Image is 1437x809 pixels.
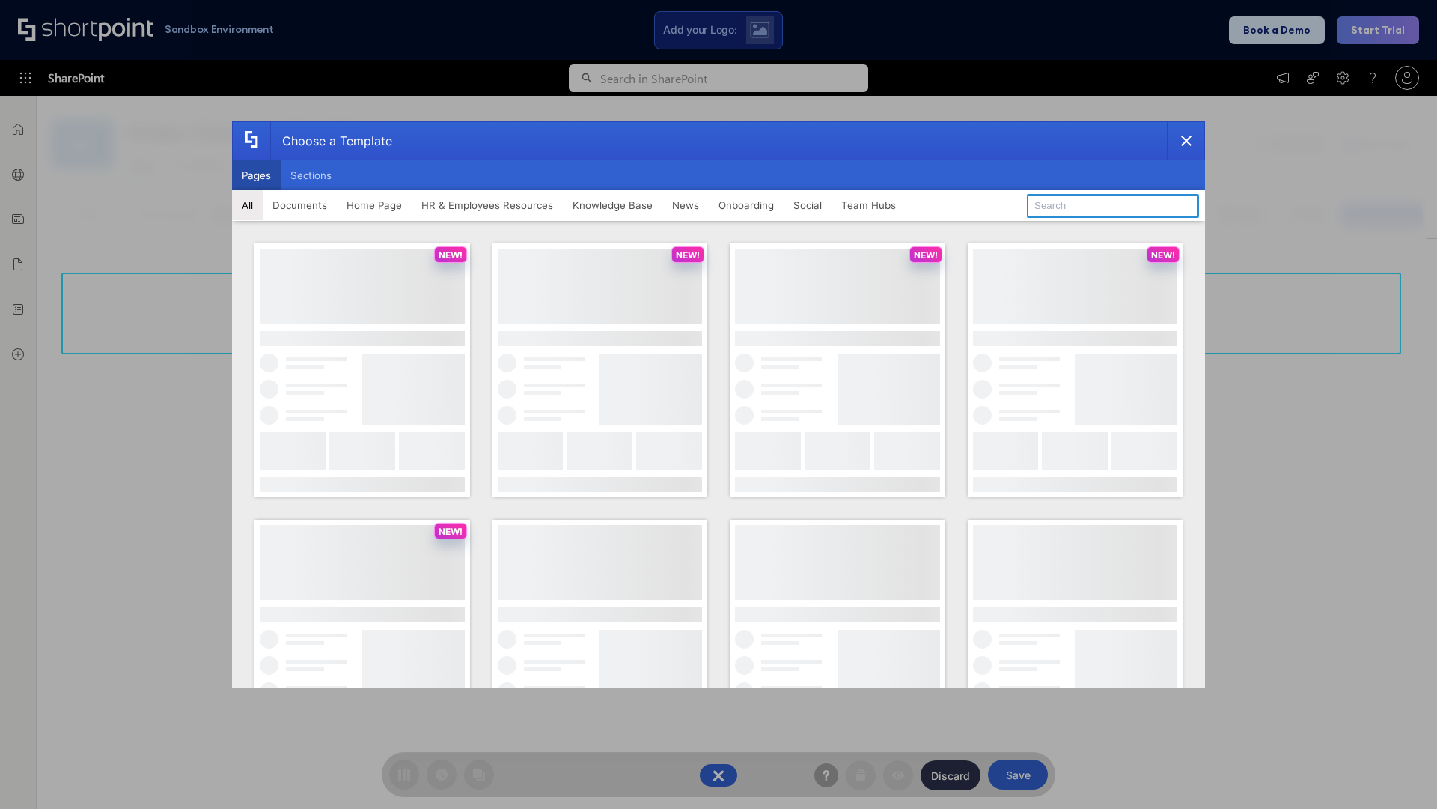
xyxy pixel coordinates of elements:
p: NEW! [439,526,463,537]
button: Team Hubs [832,190,906,220]
button: News [662,190,709,220]
p: NEW! [676,249,700,261]
button: All [232,190,263,220]
p: NEW! [1151,249,1175,261]
button: Pages [232,160,281,190]
button: HR & Employees Resources [412,190,563,220]
button: Knowledge Base [563,190,662,220]
button: Social [784,190,832,220]
p: NEW! [914,249,938,261]
iframe: Chat Widget [1362,737,1437,809]
button: Home Page [337,190,412,220]
button: Onboarding [709,190,784,220]
button: Sections [281,160,341,190]
div: template selector [232,121,1205,688]
div: Choose a Template [270,122,392,160]
input: Search [1027,194,1199,218]
p: NEW! [439,249,463,261]
button: Documents [263,190,337,220]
